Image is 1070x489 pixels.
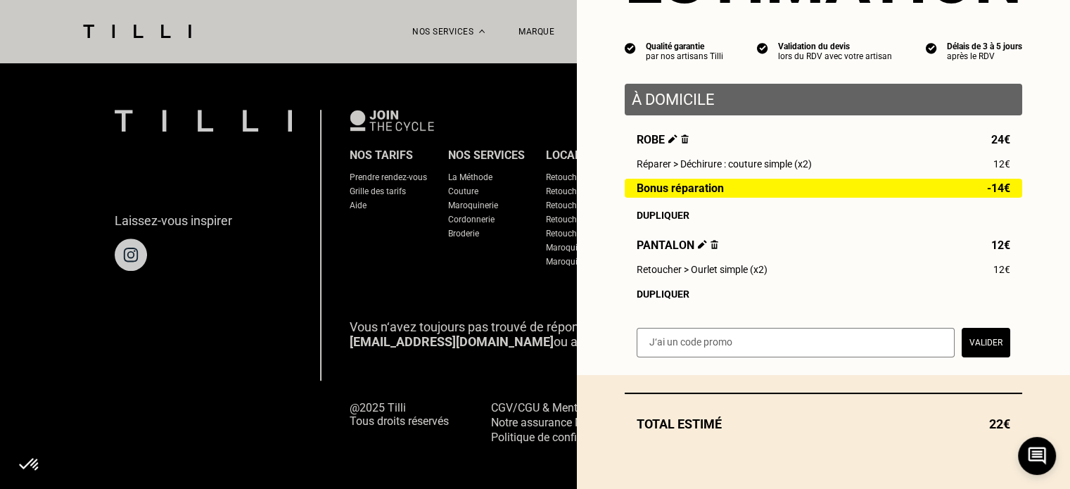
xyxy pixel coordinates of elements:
img: Éditer [698,240,707,249]
span: Robe [637,133,689,146]
div: après le RDV [947,51,1022,61]
img: Éditer [668,134,677,144]
div: Dupliquer [637,288,1010,300]
span: Retoucher > Ourlet simple (x2) [637,264,768,275]
span: -14€ [987,182,1010,194]
img: icon list info [757,42,768,54]
img: icon list info [625,42,636,54]
span: 12€ [993,158,1010,170]
div: Validation du devis [778,42,892,51]
div: Dupliquer [637,210,1010,221]
div: Délais de 3 à 5 jours [947,42,1022,51]
span: 22€ [989,417,1010,431]
span: Réparer > Déchirure : couture simple (x2) [637,158,812,170]
img: Supprimer [711,240,718,249]
button: Valider [962,328,1010,357]
p: À domicile [632,91,1015,108]
input: J‘ai un code promo [637,328,955,357]
span: 24€ [991,133,1010,146]
img: Supprimer [681,134,689,144]
span: Bonus réparation [637,182,724,194]
span: 12€ [991,239,1010,252]
span: Pantalon [637,239,718,252]
div: Qualité garantie [646,42,723,51]
span: 12€ [993,264,1010,275]
div: Total estimé [625,417,1022,431]
div: lors du RDV avec votre artisan [778,51,892,61]
div: par nos artisans Tilli [646,51,723,61]
img: icon list info [926,42,937,54]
